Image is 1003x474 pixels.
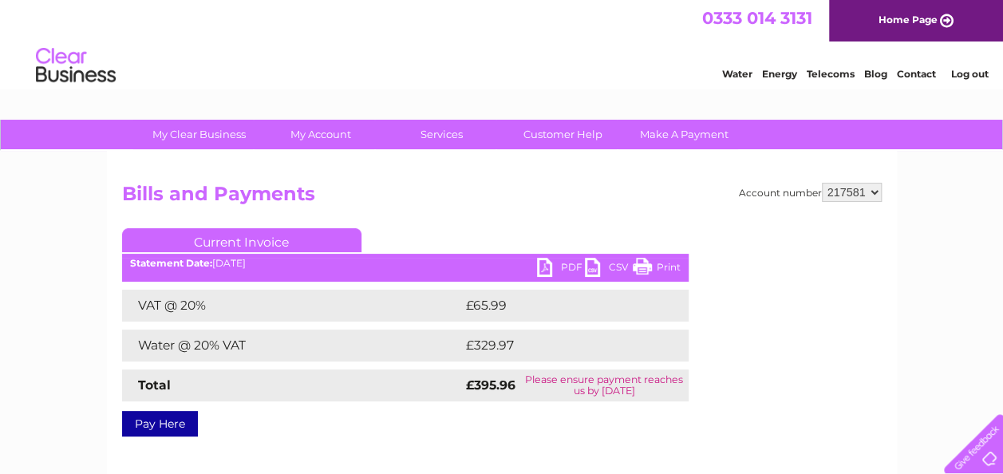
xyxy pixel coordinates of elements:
a: PDF [537,258,585,281]
img: logo.png [35,41,116,90]
b: Statement Date: [130,257,212,269]
div: Clear Business is a trading name of Verastar Limited (registered in [GEOGRAPHIC_DATA] No. 3667643... [125,9,879,77]
div: [DATE] [122,258,689,269]
a: Telecoms [807,68,855,80]
a: Current Invoice [122,228,361,252]
a: CSV [585,258,633,281]
h2: Bills and Payments [122,183,882,213]
a: 0333 014 3131 [702,8,812,28]
a: My Clear Business [133,120,265,149]
a: Pay Here [122,411,198,436]
div: Account number [739,183,882,202]
a: Contact [897,68,936,80]
td: £329.97 [462,330,661,361]
a: Make A Payment [618,120,750,149]
td: £65.99 [462,290,657,322]
a: Print [633,258,681,281]
a: Blog [864,68,887,80]
a: Log out [950,68,988,80]
td: Water @ 20% VAT [122,330,462,361]
a: Energy [762,68,797,80]
a: Water [722,68,752,80]
td: Please ensure payment reaches us by [DATE] [520,369,689,401]
strong: £395.96 [466,377,515,393]
a: Customer Help [497,120,629,149]
a: Services [376,120,507,149]
a: My Account [255,120,386,149]
td: VAT @ 20% [122,290,462,322]
strong: Total [138,377,171,393]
